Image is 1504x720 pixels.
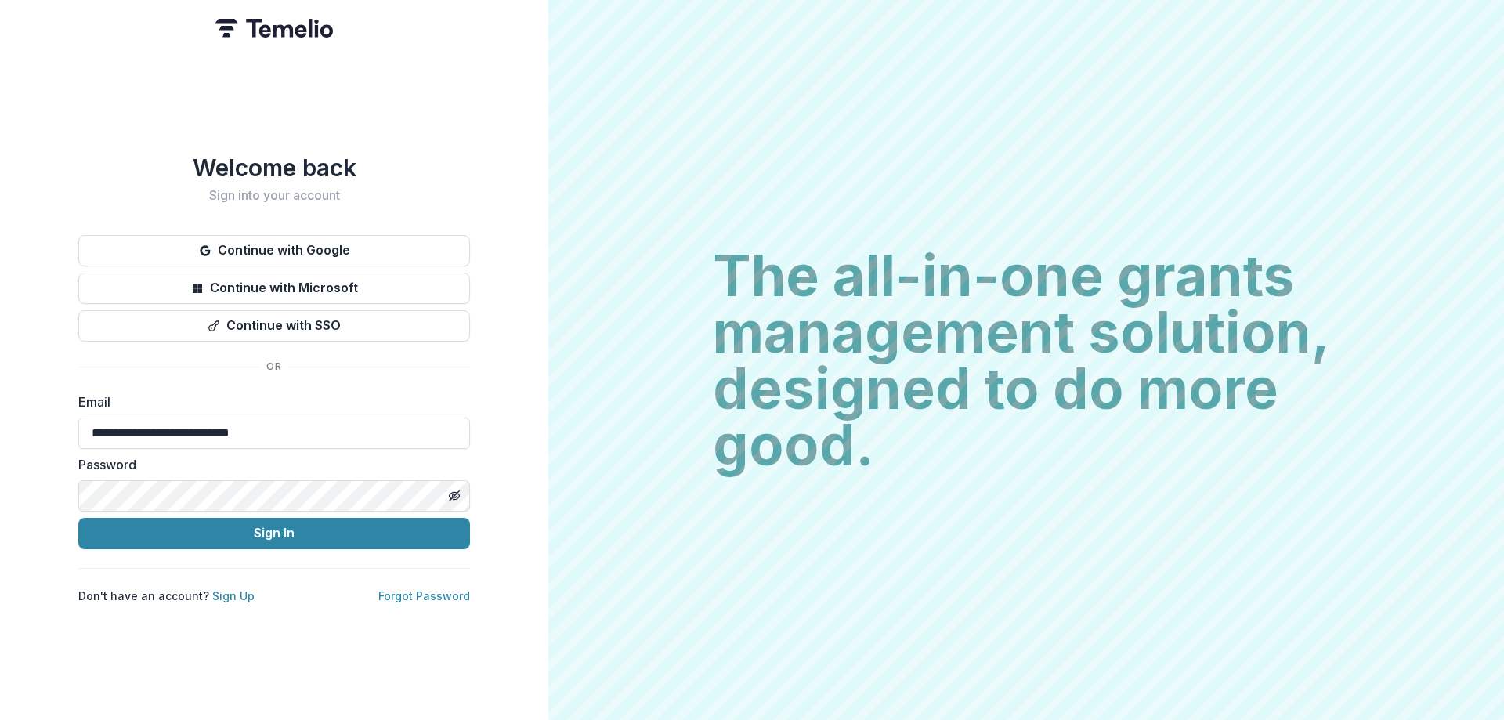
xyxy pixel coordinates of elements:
button: Toggle password visibility [442,483,467,508]
a: Sign Up [212,589,255,602]
p: Don't have an account? [78,588,255,604]
h2: Sign into your account [78,188,470,203]
img: Temelio [215,19,333,38]
button: Sign In [78,518,470,549]
label: Email [78,393,461,411]
label: Password [78,455,461,474]
a: Forgot Password [378,589,470,602]
button: Continue with SSO [78,310,470,342]
h1: Welcome back [78,154,470,182]
button: Continue with Google [78,235,470,266]
button: Continue with Microsoft [78,273,470,304]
